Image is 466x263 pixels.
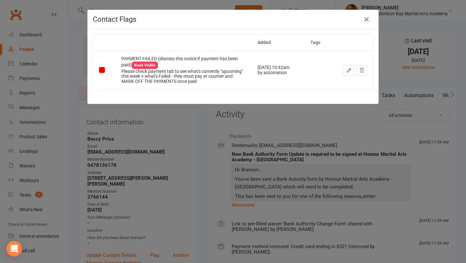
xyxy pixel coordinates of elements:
th: Tags [305,34,331,51]
div: Kiosk Visible [132,62,158,69]
div: Please check payment tab to see what's currently "upcoming" this week + what's Failed - they must... [121,69,246,84]
span: PAYMENT FAILED (dismiss this notice if payment has been paid) [121,56,238,67]
th: Added [252,34,305,51]
td: [DATE] 10:42am by automation [252,51,305,89]
button: Dismiss this flag [357,65,367,75]
div: Open Intercom Messenger [6,241,22,257]
h4: Contact Flags [93,15,373,23]
button: Close [361,14,372,25]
